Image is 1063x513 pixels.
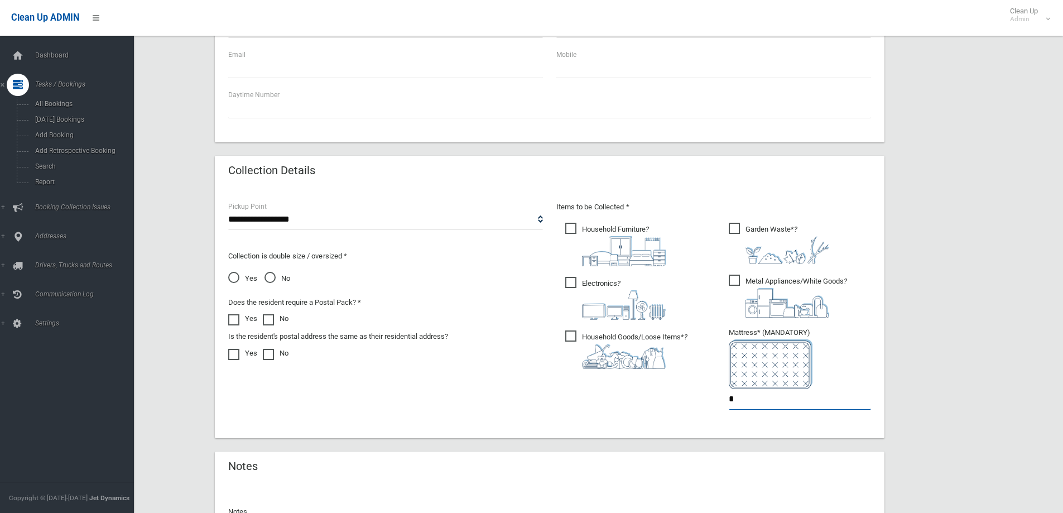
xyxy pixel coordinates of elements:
span: Mattress* (MANDATORY) [729,328,871,389]
span: Clean Up [1004,7,1049,23]
img: 36c1b0289cb1767239cdd3de9e694f19.png [745,288,829,318]
p: Items to be Collected * [556,200,871,214]
img: 4fd8a5c772b2c999c83690221e5242e0.png [745,236,829,264]
span: Addresses [32,232,142,240]
i: ? [582,279,666,320]
span: Search [32,162,133,170]
img: 394712a680b73dbc3d2a6a3a7ffe5a07.png [582,290,666,320]
span: Dashboard [32,51,142,59]
span: [DATE] Bookings [32,116,133,123]
span: No [264,272,290,285]
header: Notes [215,456,271,477]
p: Collection is double size / oversized * [228,250,543,263]
label: No [263,312,288,325]
span: Electronics [565,277,666,320]
span: Copyright © [DATE]-[DATE] [9,494,88,502]
label: Yes [228,347,257,360]
span: Garden Waste* [729,223,829,264]
label: Does the resident require a Postal Pack? * [228,296,361,309]
img: e7408bece873d2c1783593a074e5cb2f.png [729,339,812,389]
span: Communication Log [32,290,142,298]
i: ? [582,333,687,369]
header: Collection Details [215,160,329,181]
label: No [263,347,288,360]
span: Report [32,178,133,186]
strong: Jet Dynamics [89,494,129,502]
span: Yes [228,272,257,285]
small: Admin [1010,15,1038,23]
span: All Bookings [32,100,133,108]
span: Booking Collection Issues [32,203,142,211]
span: Add Booking [32,131,133,139]
span: Drivers, Trucks and Routes [32,261,142,269]
img: b13cc3517677393f34c0a387616ef184.png [582,344,666,369]
span: Tasks / Bookings [32,80,142,88]
label: Yes [228,312,257,325]
i: ? [745,225,829,264]
img: aa9efdbe659d29b613fca23ba79d85cb.png [582,236,666,266]
i: ? [745,277,847,318]
span: Clean Up ADMIN [11,12,79,23]
i: ? [582,225,666,266]
span: Household Furniture [565,223,666,266]
span: Metal Appliances/White Goods [729,275,847,318]
span: Add Retrospective Booking [32,147,133,155]
span: Settings [32,319,142,327]
label: Is the resident's postal address the same as their residential address? [228,330,448,343]
span: Household Goods/Loose Items* [565,330,687,369]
